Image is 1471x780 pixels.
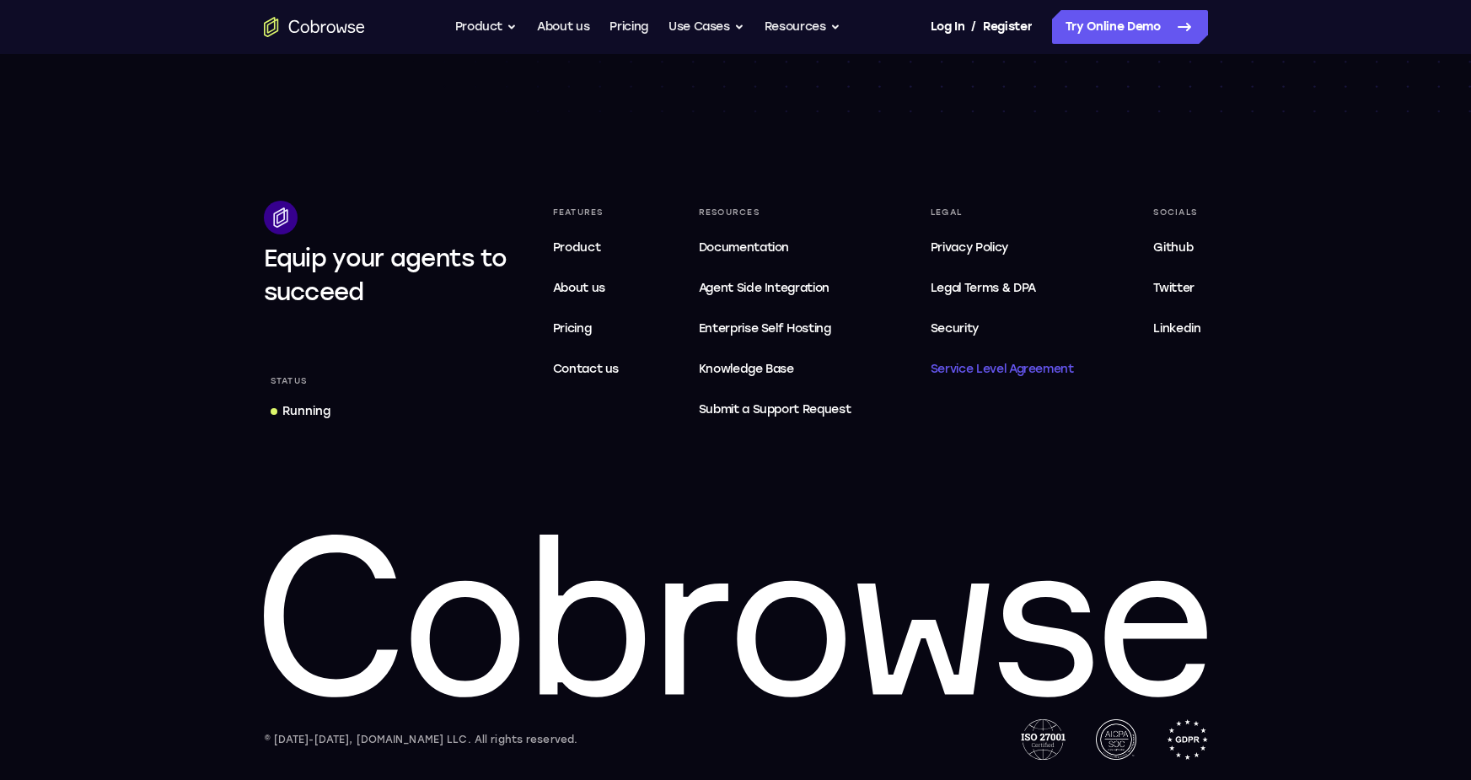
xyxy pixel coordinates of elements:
button: Use Cases [668,10,744,44]
a: Go to the home page [264,17,365,37]
span: Twitter [1153,281,1195,295]
a: Running [264,396,337,427]
span: Knowledge Base [699,362,794,376]
span: / [971,17,976,37]
span: Contact us [553,362,620,376]
a: Twitter [1146,272,1207,305]
button: Resources [765,10,840,44]
span: Agent Side Integration [699,278,851,299]
a: Product [546,231,626,265]
div: © [DATE]-[DATE], [DOMAIN_NAME] LLC. All rights reserved. [264,731,578,748]
a: Enterprise Self Hosting [692,312,858,346]
a: Log In [931,10,964,44]
span: Pricing [553,321,592,336]
a: Privacy Policy [924,231,1081,265]
span: Product [553,240,601,255]
span: Documentation [699,240,789,255]
div: Legal [924,201,1081,224]
span: Enterprise Self Hosting [699,319,851,339]
span: Service Level Agreement [931,359,1074,379]
a: Linkedin [1146,312,1207,346]
a: Try Online Demo [1052,10,1208,44]
span: Linkedin [1153,321,1200,336]
div: Socials [1146,201,1207,224]
a: Submit a Support Request [692,393,858,427]
a: Security [924,312,1081,346]
div: Status [264,369,314,393]
a: Service Level Agreement [924,352,1081,386]
a: Contact us [546,352,626,386]
div: Running [282,403,330,420]
img: ISO [1021,719,1065,760]
span: Legal Terms & DPA [931,281,1036,295]
div: Features [546,201,626,224]
span: Security [931,321,979,336]
a: Knowledge Base [692,352,858,386]
span: Github [1153,240,1193,255]
a: Register [983,10,1032,44]
div: Resources [692,201,858,224]
img: AICPA SOC [1096,719,1136,760]
span: Equip your agents to succeed [264,244,507,306]
span: About us [553,281,605,295]
a: Github [1146,231,1207,265]
span: Submit a Support Request [699,400,851,420]
a: Agent Side Integration [692,272,858,305]
img: GDPR [1167,719,1208,760]
a: Legal Terms & DPA [924,272,1081,305]
a: About us [546,272,626,305]
a: About us [537,10,589,44]
span: Privacy Policy [931,240,1008,255]
a: Pricing [546,312,626,346]
a: Pricing [609,10,648,44]
button: Product [455,10,518,44]
a: Documentation [692,231,858,265]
